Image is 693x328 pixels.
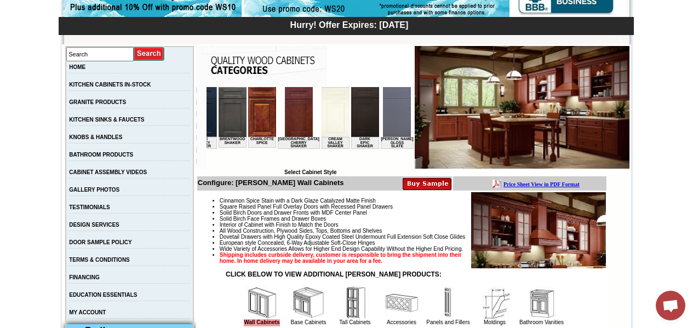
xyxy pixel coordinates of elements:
[13,2,89,11] a: Price Sheet View in PDF Format
[339,319,370,325] a: Tall Cabinets
[220,252,462,264] strong: Shipping includes curbside delivery, customer is responsible to bring the shipment into their hom...
[198,179,344,187] b: Configure: [PERSON_NAME] Wall Cabinets
[69,292,137,298] a: EDUCATION ESSENTIALS
[207,87,415,169] iframe: Browser incompatible
[290,319,326,325] a: Base Cabinets
[244,319,279,326] a: Wall Cabinets
[220,246,463,252] span: Wide Variety of Accessories Allows for Higher End Design Capability Without the Higher End Pricing.
[525,286,558,319] img: Bathroom Vanities
[220,228,382,234] span: All Wood Construction, Plywood Sides, Tops, Bottoms and Shelves
[220,222,339,228] span: Interior of Cabinet with Finish to Match the Doors
[426,319,469,325] a: Panels and Fillers
[432,286,465,319] img: Panels and Fillers
[220,216,327,222] span: Solid Birch Face Frames and Drawer Boxes
[339,286,371,319] img: Tall Cabinets
[69,274,100,280] a: FINANCING
[478,286,511,319] img: Moldings
[13,4,89,10] b: Price Sheet View in PDF Format
[69,152,133,158] a: BATHROOM PRODUCTS
[220,204,393,210] span: Square Raised Panel Full Overlay Doors with Recessed Panel Drawers
[284,169,337,175] b: Select Cabinet Style
[69,309,106,315] a: MY ACCOUNT
[226,271,442,278] strong: CLICK BELOW TO VIEW ADDITIONAL [PERSON_NAME] PRODUCTS:
[385,286,418,319] img: Accessories
[134,47,165,61] input: Submit
[69,117,144,123] a: KITCHEN SINKS & FAUCETS
[245,286,278,319] img: Wall Cabinets
[387,319,416,325] a: Accessories
[484,319,506,325] a: Moldings
[471,192,606,268] img: Product Image
[415,46,629,169] img: Catalina Glaze
[69,169,147,175] a: CABINET ASSEMBLY VIDEOS
[69,222,119,228] a: DESIGN SERVICES
[2,3,10,11] img: pdf.png
[519,319,564,325] a: Bathroom Vanities
[656,291,685,320] a: Open chat
[69,257,130,263] a: TERMS & CONDITIONS
[64,19,634,30] div: Hurry! Offer Expires: [DATE]
[69,64,85,70] a: HOME
[69,134,122,140] a: KNOBS & HANDLES
[69,99,126,105] a: GRANITE PRODUCTS
[292,286,325,319] img: Base Cabinets
[69,204,110,210] a: TESTIMONIALS
[220,240,375,246] span: European style Concealed, 6-Way Adjustable Soft-Close Hinges
[69,187,119,193] a: GALLERY PHOTOS
[220,198,376,204] span: Cinnamon Spice Stain with a Dark Glaze Catalyzed Matte Finish
[69,82,151,88] a: KITCHEN CABINETS IN-STOCK
[220,210,367,216] span: Solid Birch Doors and Drawer Fronts with MDF Center Panel
[69,239,131,245] a: DOOR SAMPLE POLICY
[220,234,466,240] span: Dovetail Drawers with High Quality Epoxy Coated Steel Undermount Full Extension Soft Close Glides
